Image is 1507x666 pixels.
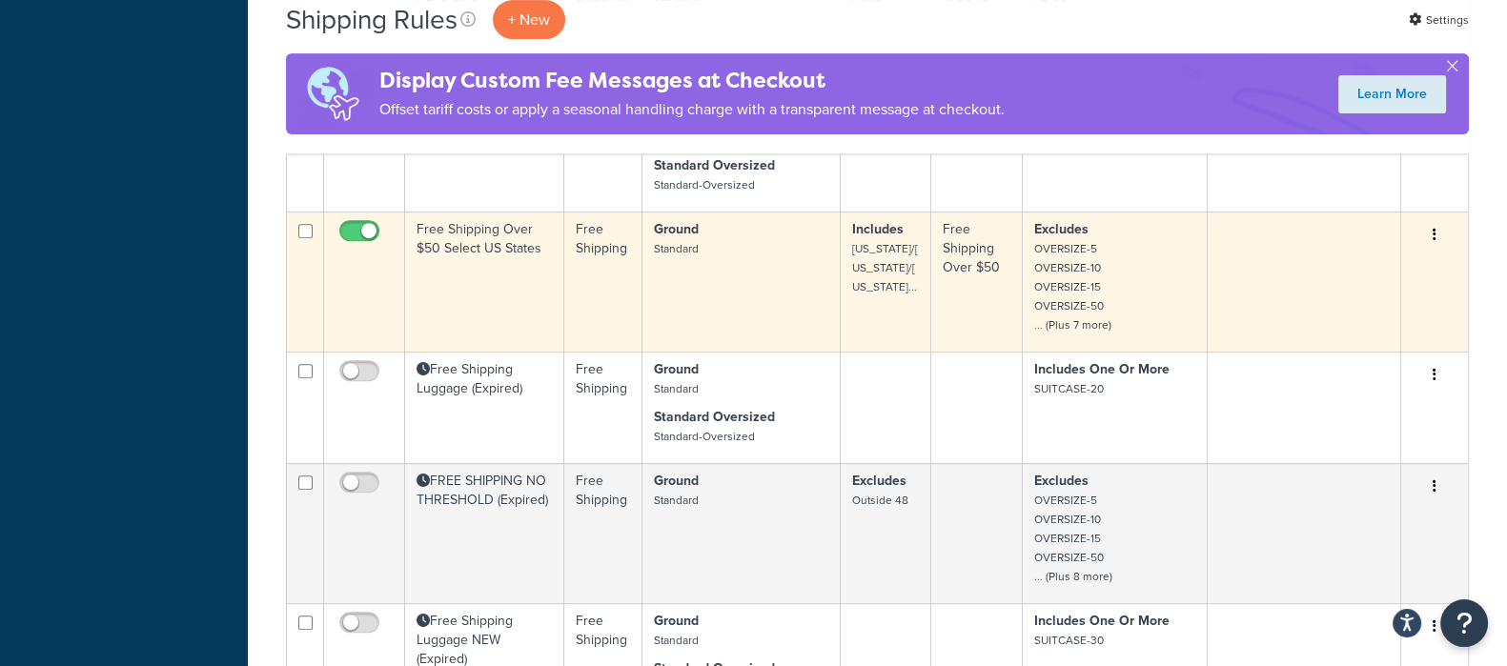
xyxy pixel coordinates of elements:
td: Free Shipping Luggage (Expired) [405,352,564,463]
td: Surcharge Rates [405,100,564,212]
td: Free Shipping [564,212,642,352]
td: Free Shipping Over $50 [931,212,1023,352]
strong: Ground [654,219,699,239]
a: Learn More [1338,75,1446,113]
small: SUITCASE-30 [1034,632,1104,649]
td: Surcharge [564,100,642,212]
strong: Ground [654,471,699,491]
strong: Includes [852,219,904,239]
small: Standard [654,380,699,397]
small: SUITCASE-20 [1034,380,1104,397]
small: Standard [654,632,699,649]
p: Offset tariff costs or apply a seasonal handling charge with a transparent message at checkout. [379,96,1005,123]
td: FREE SHIPPING NO THRESHOLD (Expired) [405,463,564,603]
small: [US_STATE]/[US_STATE]/[US_STATE]... [852,240,918,295]
small: Standard-Oversized [654,428,755,445]
small: Standard [654,492,699,509]
strong: Standard Oversized [654,155,775,175]
td: Free Shipping [564,463,642,603]
img: duties-banner-06bc72dcb5fe05cb3f9472aba00be2ae8eb53ab6f0d8bb03d382ba314ac3c341.png [286,53,379,134]
small: OVERSIZE-5 OVERSIZE-10 OVERSIZE-15 OVERSIZE-50 ... (Plus 7 more) [1034,240,1111,333]
strong: Includes One Or More [1034,359,1170,379]
strong: Standard Oversized [654,407,775,427]
strong: Ground [654,359,699,379]
strong: Excludes [852,471,906,491]
button: Open Resource Center [1440,599,1488,647]
small: Standard-Oversized [654,176,755,193]
a: Settings [1409,7,1469,33]
strong: Excludes [1034,219,1089,239]
small: OVERSIZE-5 OVERSIZE-10 OVERSIZE-15 OVERSIZE-50 ... (Plus 8 more) [1034,492,1112,585]
h1: Shipping Rules [286,1,458,38]
small: Outside 48 [852,492,908,509]
strong: Includes One Or More [1034,611,1170,631]
h4: Display Custom Fee Messages at Checkout [379,65,1005,96]
td: Free Shipping Over $50 Select US States [405,212,564,352]
strong: Ground [654,611,699,631]
td: Free Shipping [564,352,642,463]
small: Standard [654,240,699,257]
strong: Excludes [1034,471,1089,491]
